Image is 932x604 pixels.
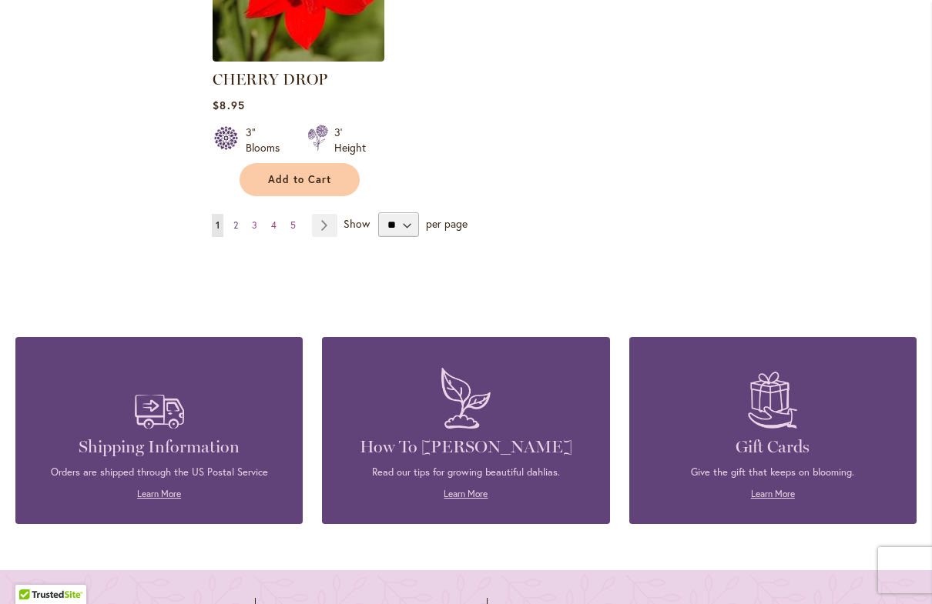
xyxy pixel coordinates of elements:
[246,125,289,155] div: 3" Blooms
[290,219,296,231] span: 5
[248,214,261,237] a: 3
[344,216,370,231] span: Show
[213,98,244,112] span: $8.95
[751,488,795,499] a: Learn More
[652,436,893,458] h4: Gift Cards
[267,214,280,237] a: 4
[334,125,366,155] div: 3' Height
[345,466,586,479] p: Read our tips for growing beautiful dahlias.
[213,50,384,65] a: CHERRY DROP
[213,70,327,88] a: CHERRY DROP
[252,219,257,231] span: 3
[233,219,238,231] span: 2
[426,216,468,231] span: per page
[230,214,242,237] a: 2
[652,466,893,479] p: Give the gift that keeps on blooming.
[268,173,331,186] span: Add to Cart
[287,214,300,237] a: 5
[444,488,488,499] a: Learn More
[216,219,220,231] span: 1
[345,436,586,458] h4: How To [PERSON_NAME]
[240,163,360,196] button: Add to Cart
[137,488,181,499] a: Learn More
[39,466,280,479] p: Orders are shipped through the US Postal Service
[271,219,277,231] span: 4
[39,436,280,458] h4: Shipping Information
[12,549,55,592] iframe: Launch Accessibility Center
